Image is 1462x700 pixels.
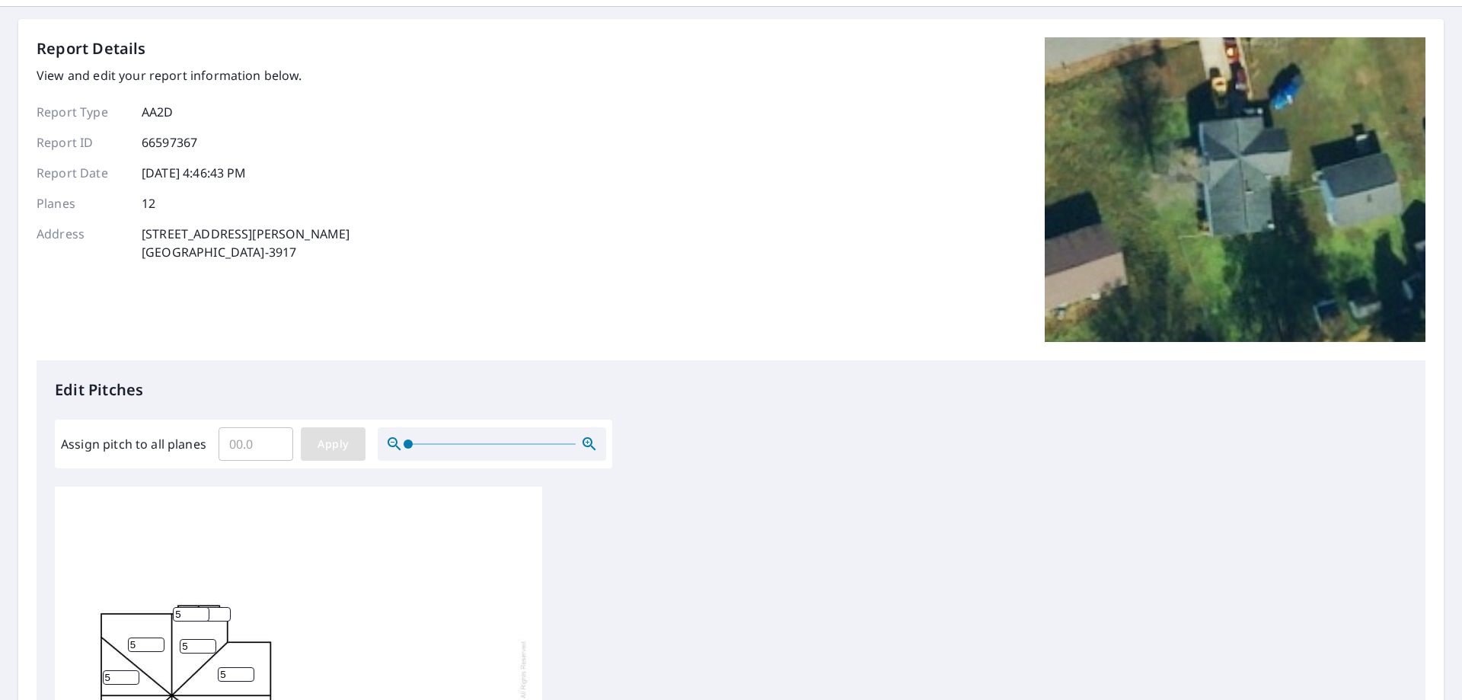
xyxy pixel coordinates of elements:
p: View and edit your report information below. [37,66,350,85]
p: 66597367 [142,133,197,152]
p: Address [37,225,128,261]
p: Edit Pitches [55,379,1407,401]
input: 00.0 [219,423,293,465]
p: Report ID [37,133,128,152]
p: Report Date [37,164,128,182]
p: Report Type [37,103,128,121]
p: Planes [37,194,128,213]
p: 12 [142,194,155,213]
p: Report Details [37,37,146,60]
span: Apply [313,435,353,454]
label: Assign pitch to all planes [61,435,206,453]
p: AA2D [142,103,174,121]
p: [STREET_ADDRESS][PERSON_NAME] [GEOGRAPHIC_DATA]-3917 [142,225,350,261]
button: Apply [301,427,365,461]
img: Top image [1045,37,1425,342]
p: [DATE] 4:46:43 PM [142,164,247,182]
